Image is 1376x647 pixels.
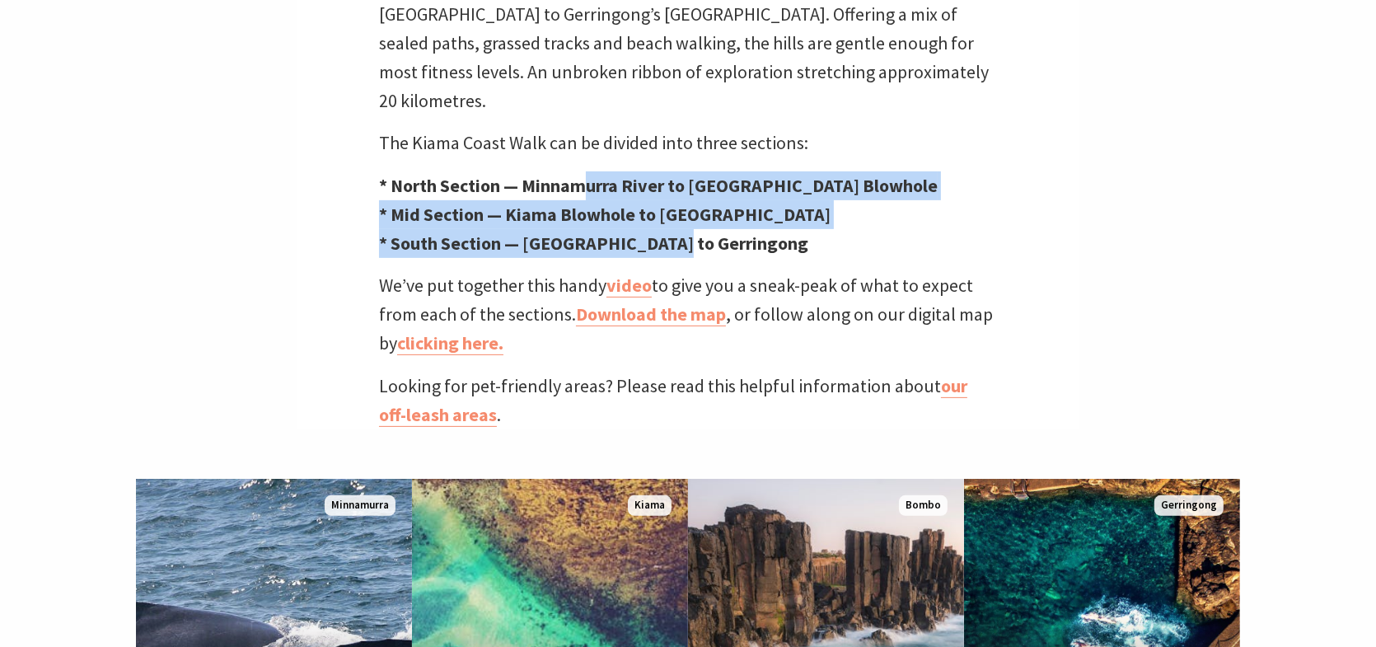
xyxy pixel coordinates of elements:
a: our off-leash areas [379,374,967,427]
strong: * North Section — Minnamurra River to [GEOGRAPHIC_DATA] Blowhole [379,174,938,197]
a: video [606,274,652,298]
p: Looking for pet-friendly areas? Please read this helpful information about . [379,372,997,429]
span: Bombo [899,495,948,516]
a: clicking here. [397,331,503,355]
span: Gerringong [1154,495,1224,516]
span: Kiama [628,495,672,516]
span: Minnamurra [325,495,395,516]
a: Download the map [576,302,726,326]
p: We’ve put together this handy to give you a sneak-peak of what to expect from each of the section... [379,271,997,359]
strong: * Mid Section — Kiama Blowhole to [GEOGRAPHIC_DATA] [379,203,831,226]
p: The Kiama Coast Walk can be divided into three sections: [379,129,997,157]
strong: * South Section — [GEOGRAPHIC_DATA] to Gerringong [379,232,808,255]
